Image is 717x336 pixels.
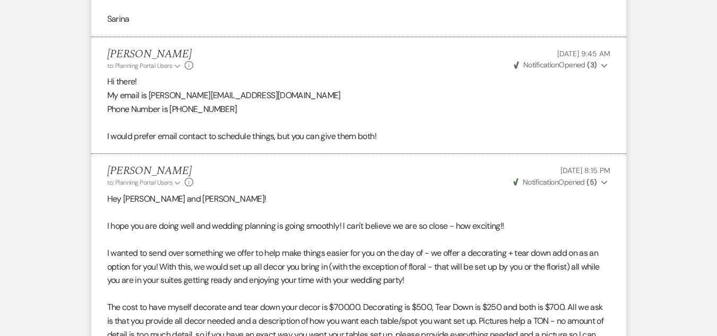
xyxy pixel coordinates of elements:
[107,102,610,116] p: Phone Number is [PHONE_NUMBER]
[107,75,610,89] p: Hi there!
[512,59,610,71] button: NotificationOpened (3)
[107,247,600,286] span: I wanted to send over something we offer to help make things easier for you on the day of - we of...
[107,193,266,204] span: Hey [PERSON_NAME] and [PERSON_NAME]!
[107,89,610,102] p: My email is [PERSON_NAME][EMAIL_ADDRESS][DOMAIN_NAME]
[107,12,610,26] p: Sarina
[557,49,610,58] span: [DATE] 9:45 AM
[107,178,183,187] button: to: Planning Portal Users
[523,60,559,70] span: Notification
[107,62,172,70] span: to: Planning Portal Users
[107,61,183,71] button: to: Planning Portal Users
[523,177,558,187] span: Notification
[514,60,597,70] span: Opened
[587,60,597,70] strong: ( 3 )
[513,177,597,187] span: Opened
[512,177,610,188] button: NotificationOpened (5)
[107,178,172,187] span: to: Planning Portal Users
[107,220,504,231] span: I hope you are doing well and wedding planning is going smoothly! I can't believe we are so close...
[107,130,610,143] p: I would prefer email contact to schedule things, but you can give them both!
[107,165,194,178] h5: [PERSON_NAME]
[586,177,597,187] strong: ( 5 )
[560,166,610,175] span: [DATE] 8:15 PM
[107,48,194,61] h5: [PERSON_NAME]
